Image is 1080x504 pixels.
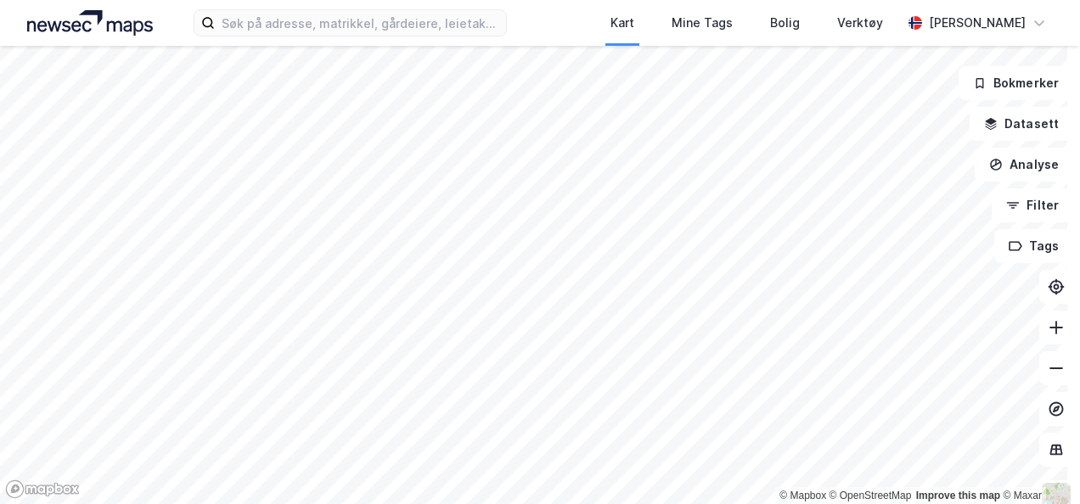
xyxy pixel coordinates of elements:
iframe: Chat Widget [995,423,1080,504]
div: Verktøy [837,13,883,33]
input: Søk på adresse, matrikkel, gårdeiere, leietakere eller personer [215,10,505,36]
a: OpenStreetMap [830,490,912,501]
div: [PERSON_NAME] [929,13,1026,33]
img: logo.a4113a55bc3d86da70a041830d287a7e.svg [27,10,153,36]
a: Improve this map [916,490,1000,501]
button: Bokmerker [959,66,1073,100]
a: Mapbox homepage [5,479,80,499]
div: Bolig [770,13,800,33]
button: Tags [994,229,1073,263]
a: Mapbox [779,490,826,501]
div: Kart [610,13,634,33]
div: Kontrollprogram for chat [995,423,1080,504]
button: Analyse [975,148,1073,182]
button: Datasett [970,107,1073,141]
div: Mine Tags [672,13,733,33]
button: Filter [992,188,1073,222]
